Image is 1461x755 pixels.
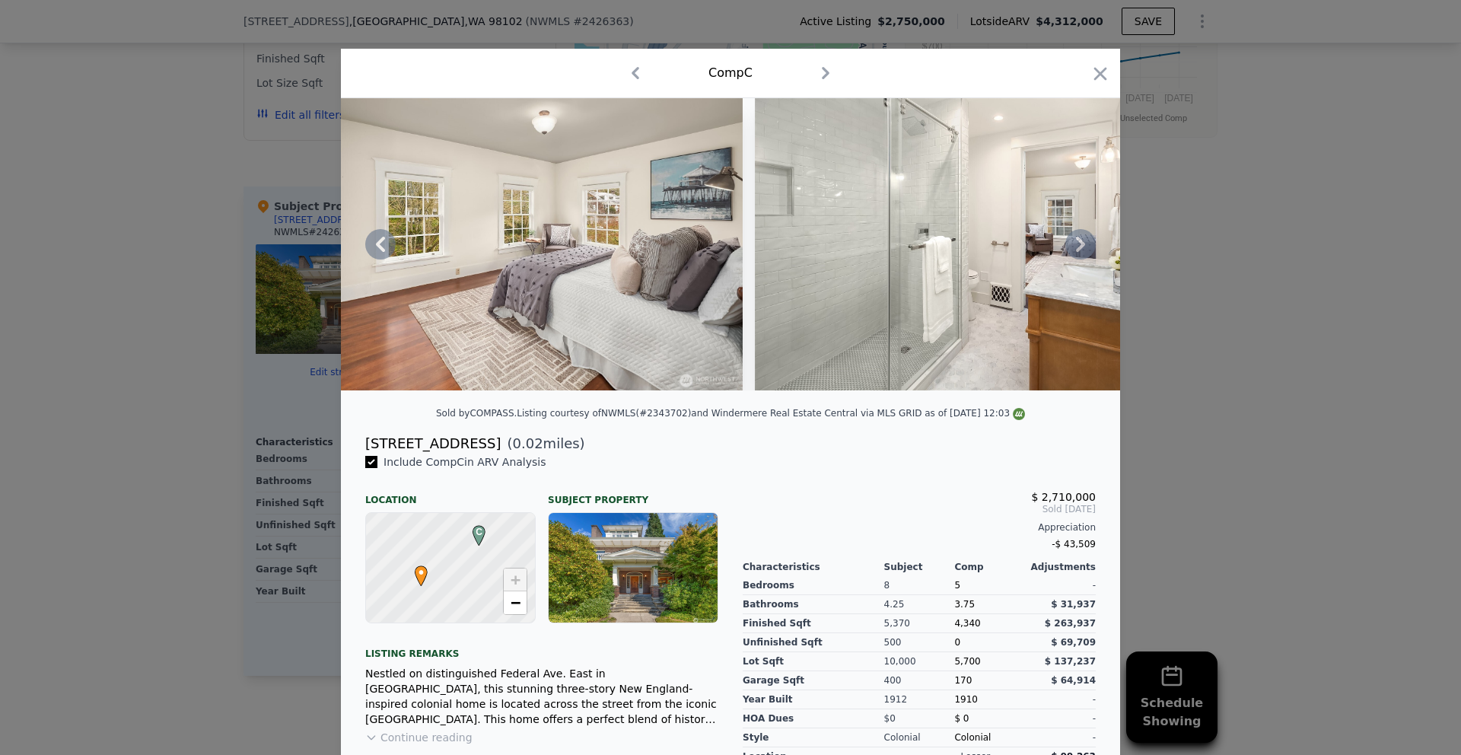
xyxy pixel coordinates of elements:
[411,565,420,575] div: •
[954,690,1025,709] div: 1910
[517,408,1025,419] div: Listing courtesy of NWMLS (#2343702) and Windermere Real Estate Central via MLS GRID as of [DATE]...
[504,591,527,614] a: Zoom out
[954,728,1025,747] div: Colonial
[365,730,473,745] button: Continue reading
[954,637,960,648] span: 0
[513,435,543,451] span: 0.02
[1052,539,1096,550] span: -$ 43,509
[1051,637,1096,648] span: $ 69,709
[884,671,955,690] div: 400
[743,709,884,728] div: HOA Dues
[548,482,718,506] div: Subject Property
[469,525,478,534] div: C
[1025,690,1096,709] div: -
[884,709,955,728] div: $0
[954,580,960,591] span: 5
[884,561,955,573] div: Subject
[884,728,955,747] div: Colonial
[365,636,718,660] div: Listing remarks
[365,666,718,727] div: Nestled on distinguished Federal Ave. East in [GEOGRAPHIC_DATA], this stunning three-story New En...
[1045,656,1096,667] span: $ 137,237
[1051,599,1096,610] span: $ 31,937
[954,618,980,629] span: 4,340
[884,614,955,633] div: 5,370
[304,98,742,390] img: Property Img
[708,64,753,82] div: Comp C
[743,595,884,614] div: Bathrooms
[884,595,955,614] div: 4.25
[743,503,1096,515] span: Sold [DATE]
[1025,709,1096,728] div: -
[743,728,884,747] div: Style
[743,614,884,633] div: Finished Sqft
[1025,728,1096,747] div: -
[954,561,1025,573] div: Comp
[755,98,1193,390] img: Property Img
[954,656,980,667] span: 5,700
[469,525,489,539] span: C
[1025,561,1096,573] div: Adjustments
[504,569,527,591] a: Zoom in
[1051,675,1096,686] span: $ 64,914
[884,633,955,652] div: 500
[954,595,1025,614] div: 3.75
[511,593,520,612] span: −
[365,482,536,506] div: Location
[377,456,552,468] span: Include Comp C in ARV Analysis
[954,675,972,686] span: 170
[743,521,1096,534] div: Appreciation
[743,576,884,595] div: Bedrooms
[743,561,884,573] div: Characteristics
[1031,491,1096,503] span: $ 2,710,000
[501,433,584,454] span: ( miles)
[1045,618,1096,629] span: $ 263,937
[411,561,431,584] span: •
[884,576,955,595] div: 8
[436,408,517,419] div: Sold by COMPASS .
[743,652,884,671] div: Lot Sqft
[884,652,955,671] div: 10,000
[743,671,884,690] div: Garage Sqft
[511,570,520,589] span: +
[884,690,955,709] div: 1912
[743,690,884,709] div: Year Built
[1025,576,1096,595] div: -
[365,433,501,454] div: [STREET_ADDRESS]
[954,713,969,724] span: $ 0
[743,633,884,652] div: Unfinished Sqft
[1013,408,1025,420] img: NWMLS Logo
